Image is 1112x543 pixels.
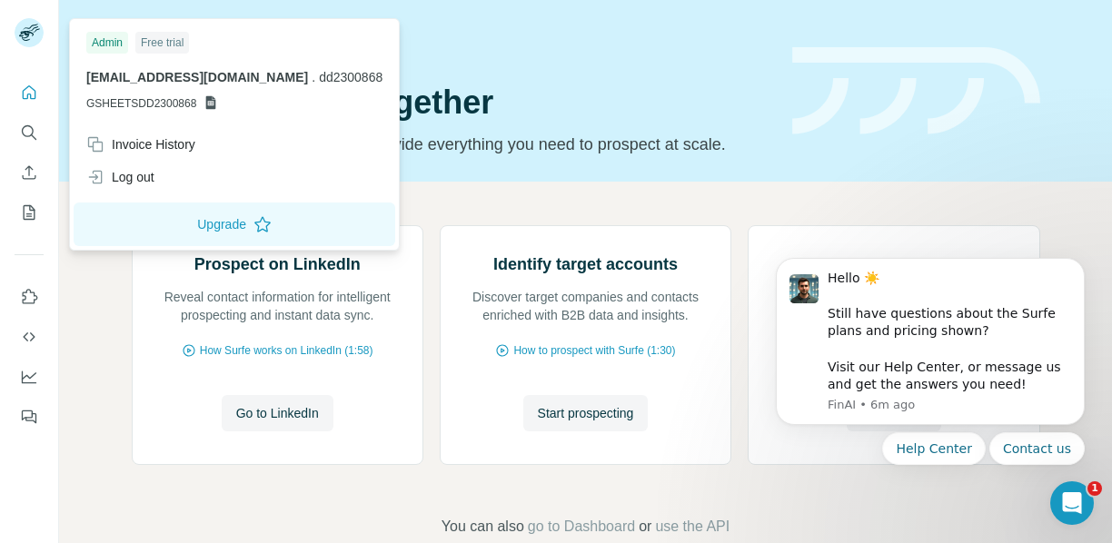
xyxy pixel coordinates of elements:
span: How Surfe works on LinkedIn (1:58) [200,342,373,359]
button: Dashboard [15,360,44,393]
h1: Let’s prospect together [132,84,770,121]
button: Upgrade [74,202,395,246]
button: Quick start [15,76,44,109]
span: dd2300868 [319,70,382,84]
div: Invoice History [86,135,195,153]
div: Quick start [132,34,770,52]
button: use the API [655,516,730,538]
button: My lists [15,196,44,229]
span: Go to LinkedIn [236,404,319,422]
p: Pick your starting point and we’ll provide everything you need to prospect at scale. [132,132,770,157]
button: go to Dashboard [528,516,635,538]
button: Go to LinkedIn [222,395,333,431]
div: Admin [86,32,128,54]
span: or [639,516,651,538]
span: You can also [442,516,524,538]
span: How to prospect with Surfe (1:30) [513,342,675,359]
span: [EMAIL_ADDRESS][DOMAIN_NAME] [86,70,308,84]
button: Start prospecting [523,395,649,431]
button: Use Surfe API [15,321,44,353]
iframe: Intercom live chat [1050,481,1094,525]
span: . [312,70,315,84]
button: Search [15,116,44,149]
iframe: Intercom notifications message [749,198,1112,494]
div: Free trial [135,32,189,54]
img: banner [792,47,1040,135]
button: Use Surfe on LinkedIn [15,281,44,313]
h2: Identify target accounts [493,252,678,277]
p: Reveal contact information for intelligent prospecting and instant data sync. [151,288,404,324]
h2: Prospect on LinkedIn [194,252,361,277]
span: GSHEETSDD2300868 [86,95,196,112]
button: Feedback [15,400,44,433]
button: Enrich CSV [15,156,44,189]
p: Discover target companies and contacts enriched with B2B data and insights. [459,288,712,324]
div: Log out [86,168,154,186]
span: 1 [1087,481,1102,496]
span: Start prospecting [538,404,634,422]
